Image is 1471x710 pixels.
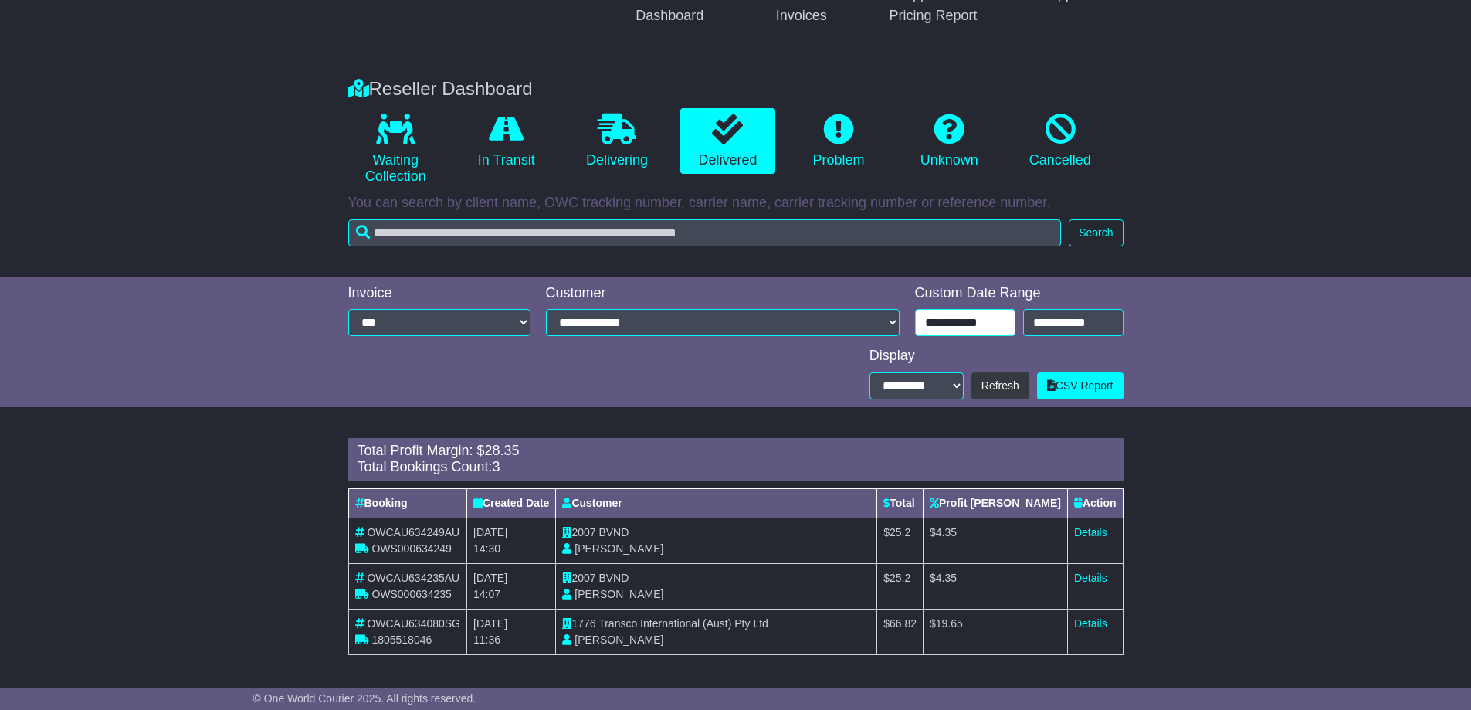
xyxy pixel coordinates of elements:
[890,526,910,538] span: 25.2
[924,563,1068,609] td: $
[915,285,1124,302] div: Custom Date Range
[341,78,1131,100] div: Reseller Dashboard
[791,108,886,175] a: Problem
[598,572,629,584] span: BVND
[569,108,664,175] a: Delivering
[358,443,1114,460] div: Total Profit Margin: $
[546,285,900,302] div: Customer
[473,542,500,555] span: 14:30
[924,488,1068,518] th: Profit [PERSON_NAME]
[348,488,467,518] th: Booking
[869,348,1124,365] div: Display
[936,617,963,630] span: 19.65
[571,617,595,630] span: 1776
[890,572,910,584] span: 25.2
[1069,219,1123,246] button: Search
[936,526,957,538] span: 4.35
[473,634,500,646] span: 11:36
[971,372,1029,399] button: Refresh
[473,617,507,630] span: [DATE]
[924,609,1068,654] td: $
[680,108,775,175] a: Delivered
[1067,488,1123,518] th: Action
[348,285,530,302] div: Invoice
[371,588,452,600] span: OWS000634235
[890,617,917,630] span: 66.82
[936,572,957,584] span: 4.35
[571,572,595,584] span: 2007
[877,488,924,518] th: Total
[253,692,476,705] span: © One World Courier 2025. All rights reserved.
[1037,372,1124,399] a: CSV Report
[371,542,452,555] span: OWS000634249
[367,526,459,538] span: OWCAU634249AU
[367,617,460,630] span: OWCAU634080SG
[924,518,1068,563] td: $
[877,609,924,654] td: $
[877,563,924,609] td: $
[575,634,663,646] span: [PERSON_NAME]
[1074,526,1107,538] a: Details
[467,488,556,518] th: Created Date
[902,108,997,175] a: Unknown
[485,443,520,458] span: 28.35
[473,588,500,600] span: 14:07
[367,572,459,584] span: OWCAU634235AU
[556,488,877,518] th: Customer
[1012,108,1107,175] a: Cancelled
[598,526,629,538] span: BVND
[1074,617,1107,630] a: Details
[348,108,443,191] a: Waiting Collection
[459,108,554,175] a: In Transit
[348,195,1124,212] p: You can search by client name, OWC tracking number, carrier name, carrier tracking number or refe...
[571,526,595,538] span: 2007
[473,572,507,584] span: [DATE]
[575,542,663,555] span: [PERSON_NAME]
[473,526,507,538] span: [DATE]
[358,459,1114,476] div: Total Bookings Count:
[1074,572,1107,584] a: Details
[371,634,432,646] span: 1805518046
[598,617,768,630] span: Transco International (Aust) Pty Ltd
[877,518,924,563] td: $
[575,588,663,600] span: [PERSON_NAME]
[493,459,500,474] span: 3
